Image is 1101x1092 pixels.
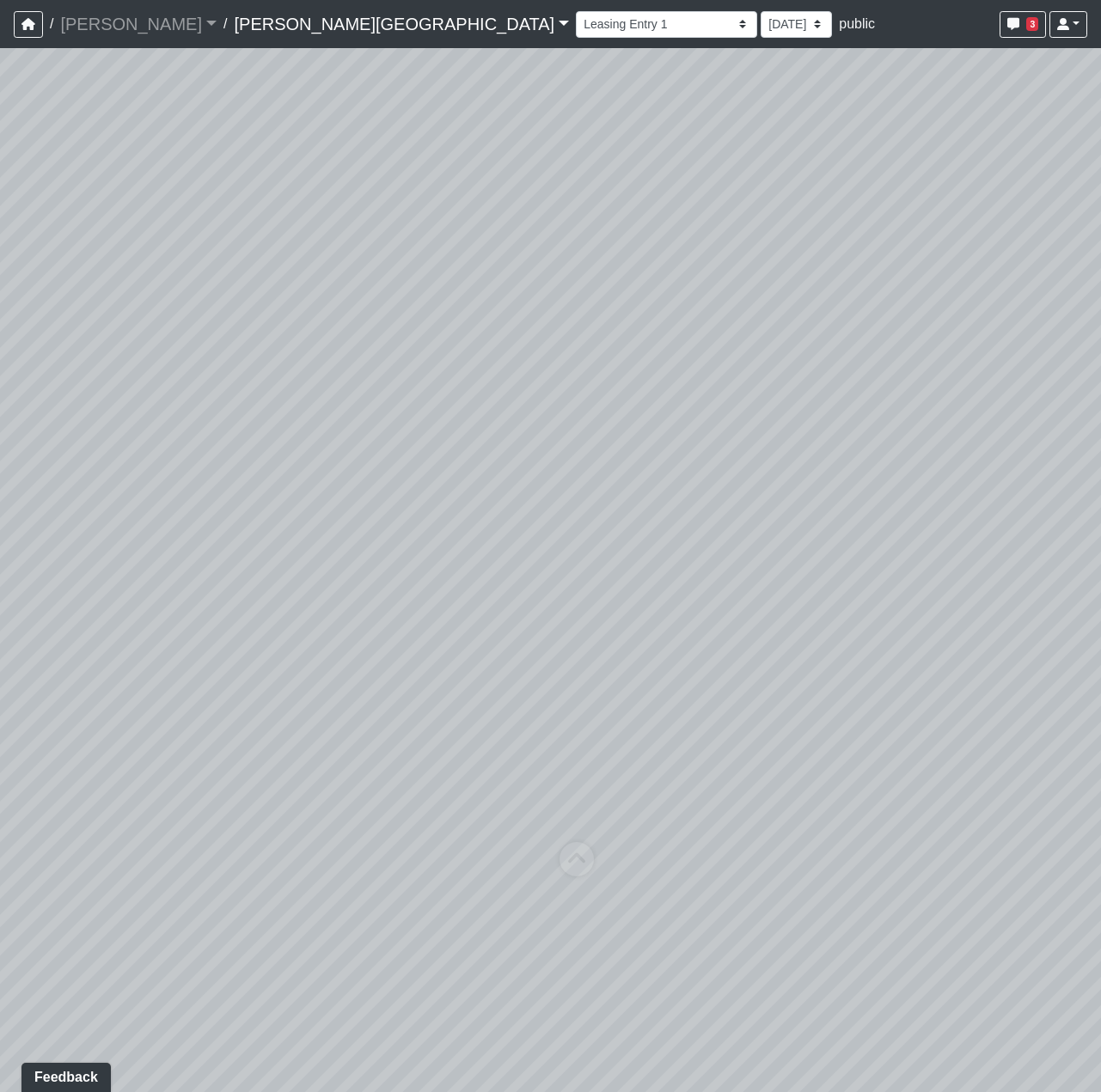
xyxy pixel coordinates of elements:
[60,7,217,41] a: [PERSON_NAME]
[1026,17,1038,31] span: 3
[1000,11,1046,38] button: 3
[13,1058,114,1092] iframe: Ybug feedback widget
[839,16,875,31] span: public
[234,7,569,41] a: [PERSON_NAME][GEOGRAPHIC_DATA]
[43,7,60,41] span: /
[217,7,234,41] span: /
